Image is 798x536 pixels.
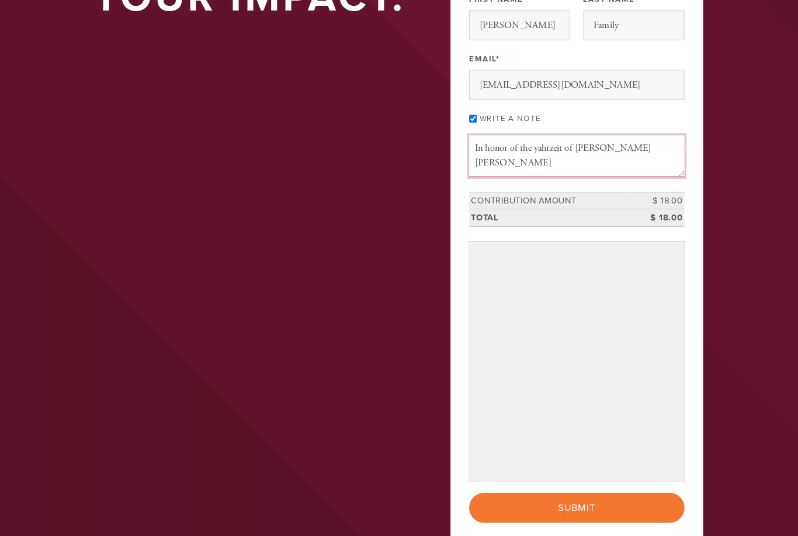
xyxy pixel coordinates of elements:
[478,479,688,508] input: Submit
[478,203,635,220] td: Total
[505,53,509,62] span: This field is required.
[635,203,688,220] td: $ 18.00
[635,186,688,203] td: $ 18.00
[488,110,548,120] label: Write a note
[478,186,635,203] td: Contribution Amount
[478,52,508,63] label: Email
[481,237,685,466] iframe: Secure payment input frame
